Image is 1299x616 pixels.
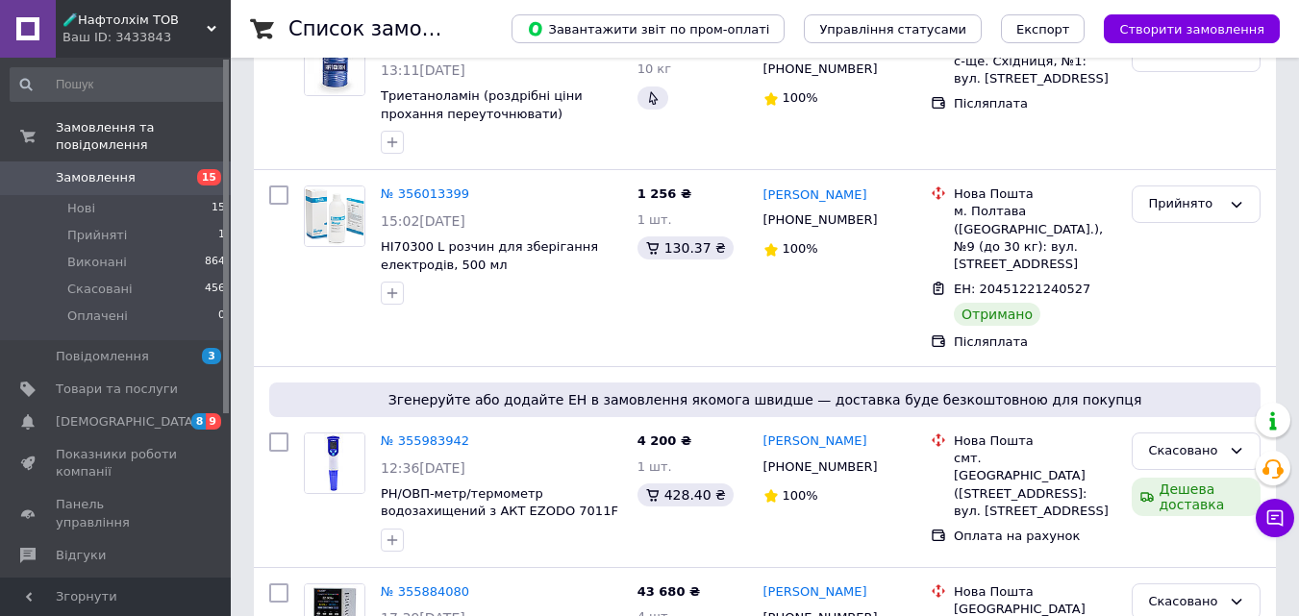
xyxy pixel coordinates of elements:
span: Товари та послуги [56,381,178,398]
div: Оплата на рахунок [954,528,1116,545]
span: 1 шт. [637,212,672,227]
span: Управління статусами [819,22,966,37]
button: Створити замовлення [1104,14,1280,43]
span: Прийняті [67,227,127,244]
span: Скасовані [67,281,133,298]
div: 428.40 ₴ [637,483,734,506]
div: Нова Пошта [954,583,1116,601]
span: 10 кг [637,62,671,76]
input: Пошук [10,67,227,102]
span: Створити замовлення [1119,22,1264,37]
span: Оплачені [67,308,128,325]
a: Фото товару [304,432,365,494]
a: Фото товару [304,185,365,247]
span: 4 200 ₴ [637,433,691,448]
div: Післяплата [954,333,1116,351]
span: 3 [202,348,221,364]
h1: Список замовлень [288,17,484,40]
button: Управління статусами [804,14,982,43]
span: 1 шт. [637,459,672,474]
span: Згенеруйте або додайте ЕН в замовлення якомога швидше — доставка буде безкоштовною для покупця [277,390,1253,409]
div: [PHONE_NUMBER] [760,208,882,233]
span: Виконані [67,254,127,271]
a: [PERSON_NAME] [763,432,867,451]
div: Нова Пошта [954,432,1116,450]
span: Замовлення [56,169,136,186]
span: Експорт [1016,22,1070,37]
a: [PERSON_NAME] [763,583,867,602]
span: 1 256 ₴ [637,186,691,201]
div: Скасовано [1148,592,1221,612]
span: 100% [783,488,818,503]
img: Фото товару [305,36,364,95]
span: 12:36[DATE] [381,460,465,476]
span: 0 [218,308,225,325]
span: 100% [783,241,818,256]
a: Триетаноламін (роздрібні ціни прохання переуточнювати) [381,88,583,121]
img: Фото товару [305,433,364,493]
a: № 356013399 [381,186,469,201]
div: с-ще. Східниця, №1: вул. [STREET_ADDRESS] [954,53,1116,87]
a: HI70300 L розчин для зберігання електродів, 500 мл [381,239,598,272]
div: м. Полтава ([GEOGRAPHIC_DATA].), №9 (до 30 кг): вул. [STREET_ADDRESS] [954,203,1116,273]
a: № 355884080 [381,584,469,599]
button: Експорт [1001,14,1086,43]
div: Ваш ID: 3433843 [62,29,231,46]
span: 15:02[DATE] [381,213,465,229]
span: Відгуки [56,547,106,564]
button: Завантажити звіт по пром-оплаті [512,14,785,43]
span: 1 [218,227,225,244]
span: Завантажити звіт по пром-оплаті [527,20,769,37]
span: Нові [67,200,95,217]
span: 456 [205,281,225,298]
span: Замовлення та повідомлення [56,119,231,154]
span: 13:11[DATE] [381,62,465,78]
span: 43 680 ₴ [637,584,700,599]
a: Створити замовлення [1085,21,1280,36]
div: [PHONE_NUMBER] [760,57,882,82]
a: Фото товару [304,35,365,96]
div: Прийнято [1148,194,1221,214]
span: Показники роботи компанії [56,446,178,480]
span: 15 [212,200,225,217]
div: Післяплата [954,95,1116,112]
div: Скасовано [1148,441,1221,461]
a: РН/ОВП-метр/термометр водозахищений з АКТ EZODO 7011F з плоским рН-електродом 7000 EFP4 [381,486,618,554]
span: ЕН: 20451221240527 [954,282,1090,296]
div: Дешева доставка [1132,478,1261,516]
img: Фото товару [305,186,364,246]
span: 100% [783,90,818,105]
div: Нова Пошта [954,185,1116,203]
span: 15 [197,169,221,185]
div: смт. [GEOGRAPHIC_DATA] ([STREET_ADDRESS]: вул. [STREET_ADDRESS] [954,450,1116,520]
button: Чат з покупцем [1256,499,1294,537]
div: [PHONE_NUMBER] [760,455,882,480]
span: Повідомлення [56,348,149,365]
div: 130.37 ₴ [637,236,734,259]
a: № 355983942 [381,433,469,448]
span: 864 [205,254,225,271]
span: 🧪Нафтолхім ТОВ [62,12,207,29]
span: Панель управління [56,496,178,530]
span: 8 [191,413,207,430]
span: [DEMOGRAPHIC_DATA] [56,413,198,431]
a: [PERSON_NAME] [763,186,867,205]
div: Отримано [954,303,1040,326]
span: 9 [206,413,221,430]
